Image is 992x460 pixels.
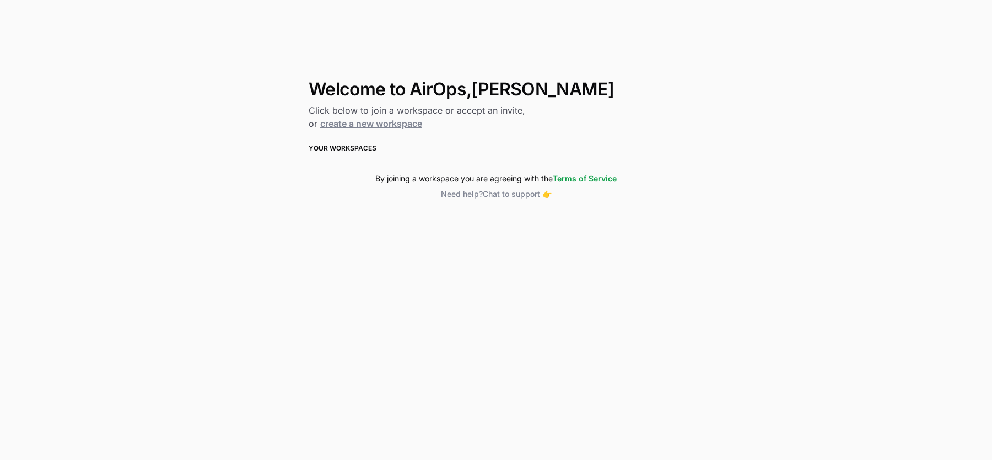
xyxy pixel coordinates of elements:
h2: Click below to join a workspace or accept an invite, or [309,104,683,130]
h3: Your Workspaces [309,143,683,153]
a: create a new workspace [320,118,422,129]
span: Need help? [441,189,483,199]
span: Chat to support 👉 [483,189,552,199]
h1: Welcome to AirOps, [PERSON_NAME] [309,79,683,99]
div: By joining a workspace you are agreeing with the [309,173,683,184]
a: Terms of Service [553,174,617,183]
button: Need help?Chat to support 👉 [309,189,683,200]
